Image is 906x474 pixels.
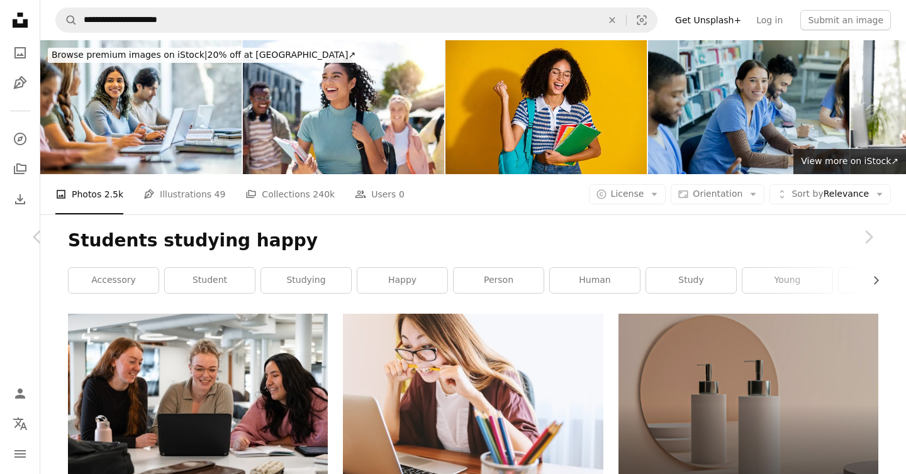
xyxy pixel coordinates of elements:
img: Smiling young woman with trendy curly hairstyle and striped outfit holding notebooks with confide... [445,40,647,174]
a: Next [830,177,906,297]
a: Log in / Sign up [8,381,33,406]
span: 49 [215,187,226,201]
form: Find visuals sitewide [55,8,657,33]
span: 0 [399,187,405,201]
a: young [742,268,832,293]
img: Mature Students Working Together [40,40,242,174]
a: studying [261,268,351,293]
img: Walking, happy and girl with friends at university for learning, bonding and talking with fun. Pe... [243,40,444,174]
span: View more on iStock ↗ [801,156,898,166]
a: Explore [8,126,33,152]
span: Orientation [693,189,742,199]
span: Sort by [791,189,823,199]
span: 240k [313,187,335,201]
button: Orientation [671,184,764,204]
span: License [611,189,644,199]
a: View more on iStock↗ [793,149,906,174]
button: Menu [8,441,33,466]
a: Illustrations 49 [143,174,225,214]
a: three women sitting at a table looking at a laptop [68,394,328,405]
a: Collections [8,157,33,182]
a: happy [357,268,447,293]
span: Relevance [791,188,869,201]
a: Photos [8,40,33,65]
button: License [589,184,666,204]
button: Clear [598,8,626,32]
button: Sort byRelevance [769,184,891,204]
a: study [646,268,736,293]
a: Get Unsplash+ [668,10,749,30]
button: Visual search [627,8,657,32]
span: 20% off at [GEOGRAPHIC_DATA] ↗ [52,50,355,60]
button: Search Unsplash [56,8,77,32]
a: human [550,268,640,293]
a: Log in [749,10,790,30]
button: Language [8,411,33,436]
a: Users 0 [355,174,405,214]
img: Fellow students smile as two classmates discuss ideas [648,40,849,174]
a: Browse premium images on iStock|20% off at [GEOGRAPHIC_DATA]↗ [40,40,367,70]
button: Submit an image [800,10,891,30]
a: Collections 240k [245,174,335,214]
a: person [454,268,544,293]
a: student [165,268,255,293]
a: Illustrations [8,70,33,96]
a: accessory [69,268,159,293]
span: Browse premium images on iStock | [52,50,207,60]
h1: Students studying happy [68,229,878,252]
a: woman biting pencil while sitting on chair in front of computer during daytime [343,394,603,405]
